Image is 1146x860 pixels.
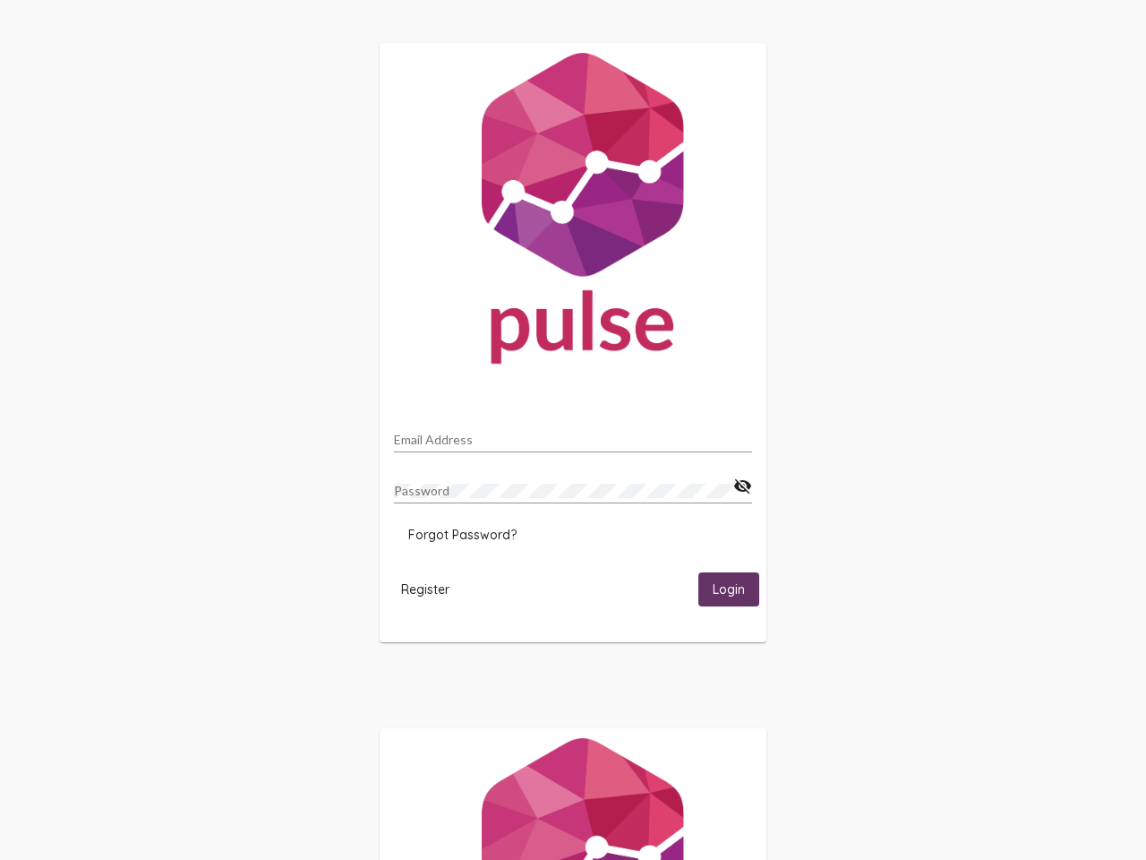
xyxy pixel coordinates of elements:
img: Pulse For Good Logo [380,43,766,382]
span: Forgot Password? [408,527,517,543]
button: Login [698,572,759,606]
button: Register [387,572,464,606]
mat-icon: visibility_off [733,476,752,497]
button: Forgot Password? [394,519,531,551]
span: Register [401,581,449,598]
span: Login [713,582,745,598]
